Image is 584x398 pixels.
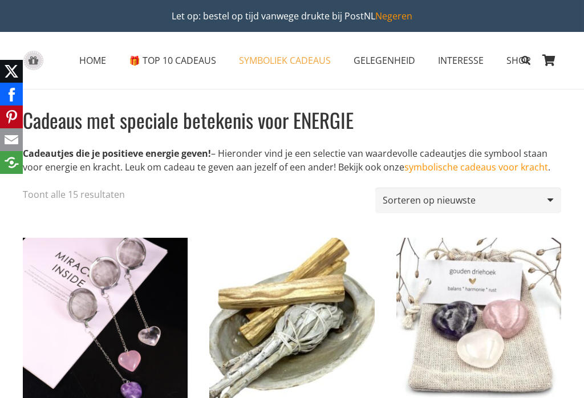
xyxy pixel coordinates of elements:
[427,46,495,75] a: INTERESSEINTERESSE Menu
[23,147,552,174] p: – Hieronder vind je een selectie van waardevolle cadeautjes die symbool staan voor energie en kra...
[239,54,331,67] span: SYMBOLIEK CADEAUS
[23,51,44,71] a: gift-box-icon-grey-inspirerendwinkelen
[506,54,531,67] span: SHOP
[354,54,415,67] span: GELEGENHEID
[375,10,412,22] a: Negeren
[342,46,427,75] a: GELEGENHEIDGELEGENHEID Menu
[375,188,561,213] select: Winkelbestelling
[68,46,117,75] a: HOMEHOME Menu
[228,46,342,75] a: SYMBOLIEK CADEAUSSYMBOLIEK CADEAUS Menu
[129,54,216,67] span: 🎁 TOP 10 CADEAUS
[495,46,542,75] a: SHOPSHOP Menu
[117,46,228,75] a: 🎁 TOP 10 CADEAUS🎁 TOP 10 CADEAUS Menu
[438,54,484,67] span: INTERESSE
[536,32,561,89] a: Winkelwagen
[404,161,548,173] a: symbolische cadeaus voor kracht
[23,147,211,160] b: Cadeautjes die je positieve energie geven!
[79,54,106,67] span: HOME
[23,107,552,133] h1: Cadeaus met speciale betekenis voor ENERGIE
[23,188,125,201] p: Toont alle 15 resultaten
